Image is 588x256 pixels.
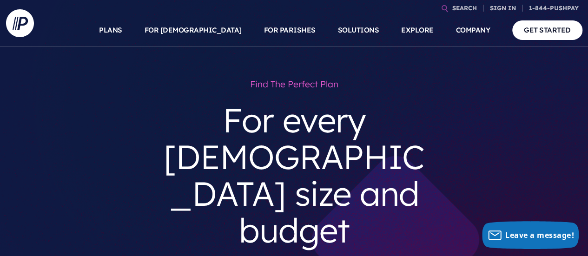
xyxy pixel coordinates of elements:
a: COMPANY [456,14,490,46]
button: Leave a message! [482,221,579,249]
a: GET STARTED [512,20,582,39]
a: EXPLORE [401,14,434,46]
span: Leave a message! [505,230,574,240]
h1: Find the perfect plan [154,74,435,94]
a: PLANS [99,14,122,46]
a: FOR [DEMOGRAPHIC_DATA] [145,14,242,46]
a: SOLUTIONS [338,14,379,46]
a: FOR PARISHES [264,14,316,46]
